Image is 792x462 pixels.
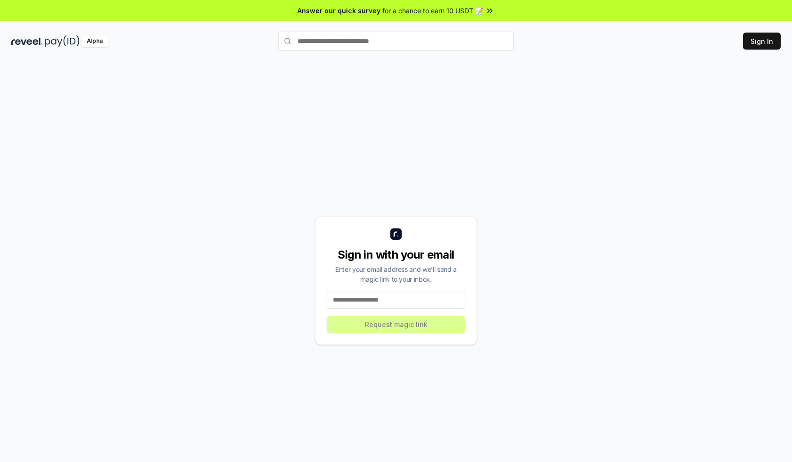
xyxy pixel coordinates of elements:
[297,6,380,16] span: Answer our quick survey
[82,35,108,47] div: Alpha
[327,264,465,284] div: Enter your email address and we’ll send a magic link to your inbox.
[390,228,402,240] img: logo_small
[11,35,43,47] img: reveel_dark
[382,6,483,16] span: for a chance to earn 10 USDT 📝
[45,35,80,47] img: pay_id
[743,33,781,50] button: Sign In
[327,247,465,262] div: Sign in with your email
